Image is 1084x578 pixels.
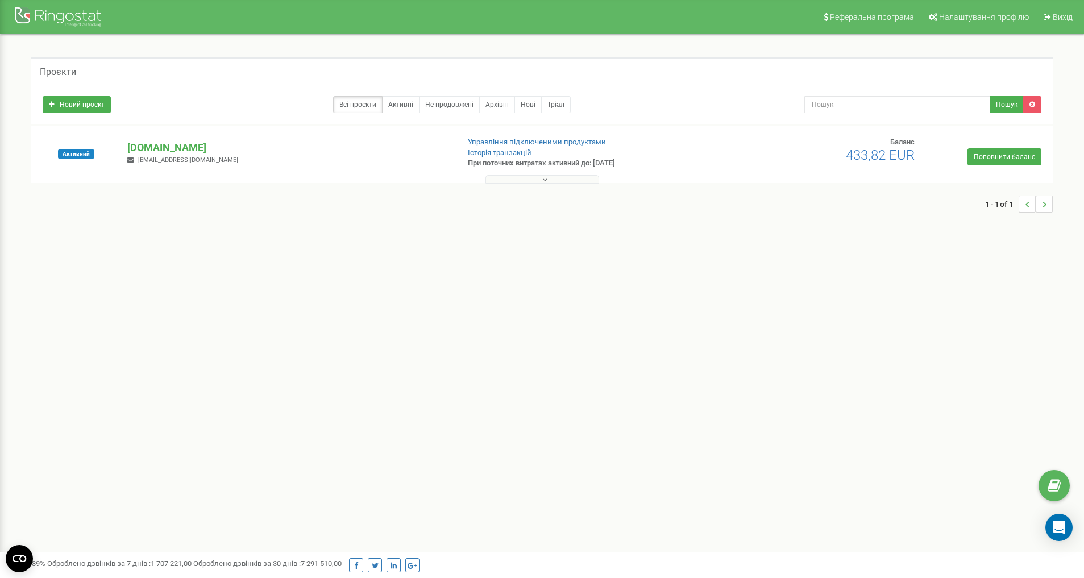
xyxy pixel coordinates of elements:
[138,156,238,164] span: [EMAIL_ADDRESS][DOMAIN_NAME]
[301,559,342,568] u: 7 291 510,00
[967,148,1041,165] a: Поповнити баланс
[541,96,571,113] a: Тріал
[1053,13,1073,22] span: Вихід
[479,96,515,113] a: Архівні
[127,140,449,155] p: [DOMAIN_NAME]
[939,13,1029,22] span: Налаштування профілю
[985,196,1019,213] span: 1 - 1 of 1
[151,559,192,568] u: 1 707 221,00
[382,96,420,113] a: Активні
[804,96,990,113] input: Пошук
[47,559,192,568] span: Оброблено дзвінків за 7 днів :
[40,67,76,77] h5: Проєкти
[990,96,1024,113] button: Пошук
[58,149,94,159] span: Активний
[468,138,606,146] a: Управління підключеними продуктами
[890,138,915,146] span: Баланс
[333,96,383,113] a: Всі проєкти
[985,184,1053,224] nav: ...
[830,13,914,22] span: Реферальна програма
[514,96,542,113] a: Нові
[419,96,480,113] a: Не продовжені
[468,148,531,157] a: Історія транзакцій
[468,158,705,169] p: При поточних витратах активний до: [DATE]
[193,559,342,568] span: Оброблено дзвінків за 30 днів :
[6,545,33,572] button: Open CMP widget
[43,96,111,113] a: Новий проєкт
[846,147,915,163] span: 433,82 EUR
[1045,514,1073,541] div: Open Intercom Messenger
